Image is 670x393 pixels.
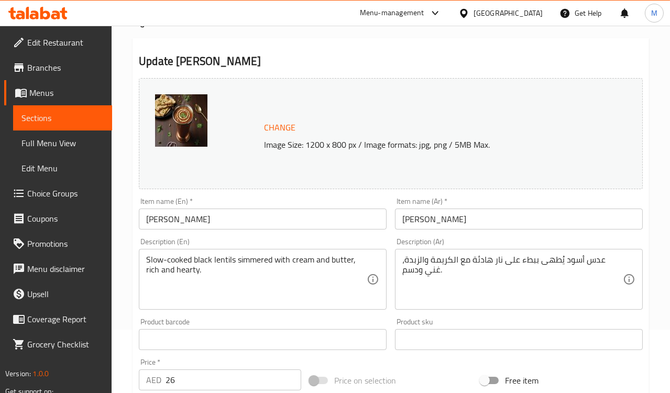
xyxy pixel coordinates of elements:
[21,162,104,174] span: Edit Menu
[264,120,295,135] span: Change
[505,374,539,387] span: Free item
[139,53,643,69] h2: Update [PERSON_NAME]
[32,367,49,380] span: 1.0.0
[260,138,613,151] p: Image Size: 1200 x 800 px / Image formats: jpg, png / 5MB Max.
[4,307,112,332] a: Coverage Report
[4,181,112,206] a: Choice Groups
[27,187,104,200] span: Choice Groups
[402,255,623,304] textarea: عدس أسود يُطهى ببطء على نار هادئة مع الكريمة والزبدة، غني ودسم.
[27,338,104,351] span: Grocery Checklist
[4,231,112,256] a: Promotions
[4,30,112,55] a: Edit Restaurant
[27,212,104,225] span: Coupons
[146,374,161,386] p: AED
[5,367,31,380] span: Version:
[139,209,387,230] input: Enter name En
[21,112,104,124] span: Sections
[4,80,112,105] a: Menus
[27,61,104,74] span: Branches
[4,206,112,231] a: Coupons
[13,130,112,156] a: Full Menu View
[4,55,112,80] a: Branches
[395,329,643,350] input: Please enter product sku
[13,105,112,130] a: Sections
[166,369,301,390] input: Please enter price
[4,256,112,281] a: Menu disclaimer
[651,7,657,19] span: M
[13,156,112,181] a: Edit Menu
[155,94,207,147] img: DalMakhaniEdited638961222346627845.jpg
[395,209,643,230] input: Enter name Ar
[4,332,112,357] a: Grocery Checklist
[360,7,424,19] div: Menu-management
[260,117,300,138] button: Change
[27,313,104,325] span: Coverage Report
[146,255,367,304] textarea: Slow-cooked black lentils simmered with cream and butter, rich and hearty.
[27,288,104,300] span: Upsell
[133,18,649,28] h4: Vegetarian Curries section
[139,329,387,350] input: Please enter product barcode
[4,281,112,307] a: Upsell
[27,263,104,275] span: Menu disclaimer
[29,86,104,99] span: Menus
[27,36,104,49] span: Edit Restaurant
[474,7,543,19] div: [GEOGRAPHIC_DATA]
[21,137,104,149] span: Full Menu View
[334,374,396,387] span: Price on selection
[27,237,104,250] span: Promotions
